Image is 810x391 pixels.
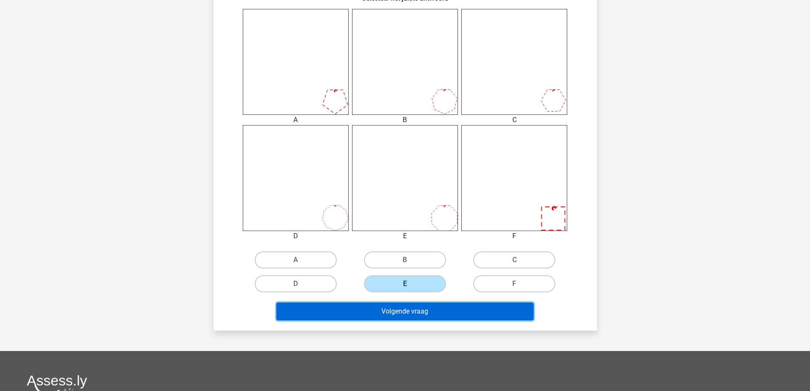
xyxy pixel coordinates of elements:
label: E [364,275,446,292]
label: F [473,275,555,292]
label: D [255,275,337,292]
div: F [455,231,574,241]
label: C [473,251,555,268]
div: C [455,115,574,125]
div: D [236,231,355,241]
div: B [346,115,464,125]
div: E [346,231,464,241]
div: A [236,115,355,125]
button: Volgende vraag [276,303,534,320]
label: A [255,251,337,268]
label: B [364,251,446,268]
